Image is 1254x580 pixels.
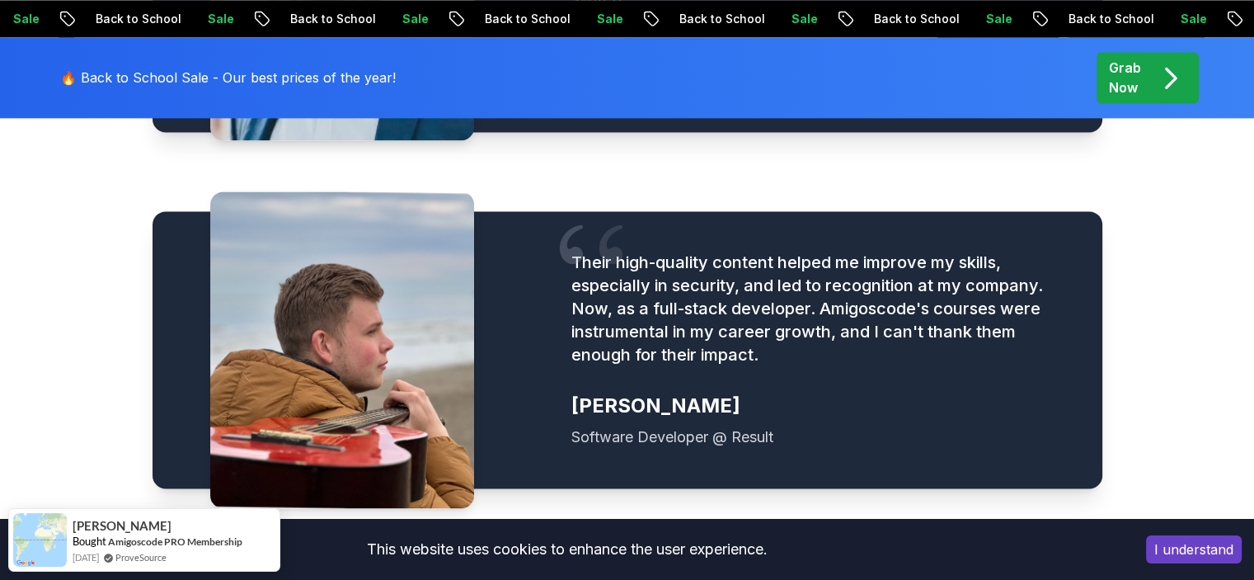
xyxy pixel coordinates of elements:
p: Sale [186,11,239,27]
p: Sale [381,11,434,27]
p: Sale [575,11,628,27]
span: [DATE] [73,550,99,564]
p: Their high-quality content helped me improve my skills, especially in security, and led to recogn... [571,251,1062,366]
p: Back to School [658,11,770,27]
span: Bought [73,535,106,548]
img: Amir testimonial [210,191,474,508]
p: Back to School [463,11,575,27]
span: [PERSON_NAME] [73,519,171,533]
img: provesource social proof notification image [13,513,67,567]
div: This website uses cookies to enhance the user experience. [12,531,1121,568]
p: Back to School [269,11,381,27]
p: Back to School [74,11,186,27]
p: Back to School [1047,11,1159,27]
p: Back to School [852,11,965,27]
a: ProveSource [115,550,167,564]
p: Sale [1159,11,1212,27]
p: Grab Now [1109,58,1141,97]
button: Accept cookies [1146,535,1242,563]
div: [PERSON_NAME] [571,393,1062,419]
p: Sale [770,11,823,27]
p: 🔥 Back to School Sale - Our best prices of the year! [60,68,396,87]
p: Sale [965,11,1017,27]
a: Amigoscode PRO Membership [108,535,242,548]
div: Software Developer @ Result [571,426,1062,449]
